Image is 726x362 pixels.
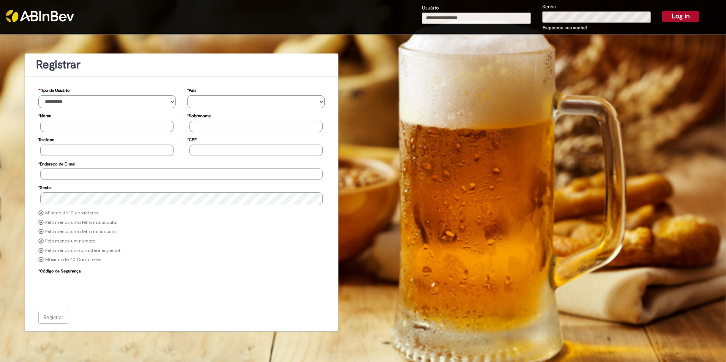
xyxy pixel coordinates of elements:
h1: Registrar [36,58,327,71]
label: Nome [38,110,51,121]
label: CPF [187,134,197,145]
label: Telefone [38,134,54,145]
img: ABInbev-white.png [6,10,74,22]
label: Sobrenome [187,110,211,121]
a: Esqueceu sua senha? [543,25,587,31]
label: Pelo menos uma letra maiúscula. [45,220,117,226]
label: Tipo de Usuário [38,84,70,95]
label: Senha [38,181,52,192]
label: Mínimo de 10 caracteres. [45,210,99,216]
label: Endereço de E-mail [38,158,76,169]
label: Usuário [422,5,439,12]
label: Pelo menos um número. [45,238,96,244]
label: Máximo de 40 Caracteres. [45,257,102,263]
iframe: reCAPTCHA [40,276,156,305]
label: Pelo menos um caractere especial. [45,248,121,254]
label: País [187,84,196,95]
button: Log in [662,11,699,22]
label: Senha [542,3,556,11]
label: Código de Segurança [38,265,81,276]
label: Pelo menos uma letra minúscula. [45,229,117,235]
